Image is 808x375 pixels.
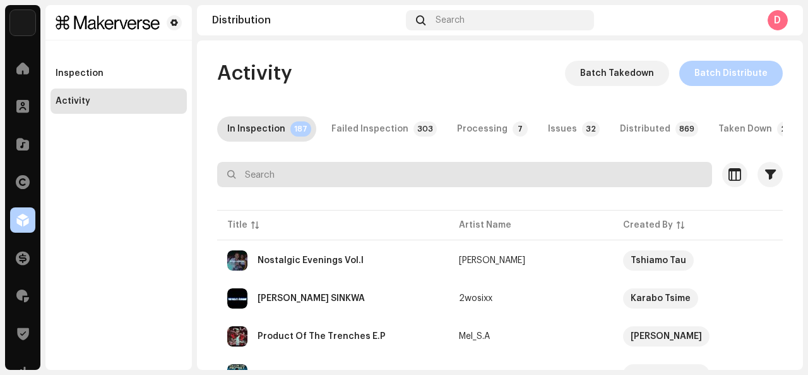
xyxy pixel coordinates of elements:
span: Karabo Tsime [623,288,783,309]
img: 7fc64cef-3672-4127-ae71-a4075e5ec303 [227,288,247,309]
button: Batch Takedown [565,61,669,86]
re-m-nav-item: Inspection [50,61,187,86]
div: In Inspection [227,116,285,142]
p-badge: 303 [413,121,437,137]
div: Tshiamo Tau [631,250,686,271]
div: Failed Inspection [331,116,408,142]
img: f729c614-9fb7-4848-b58a-1d870abb8325 [10,10,35,35]
span: Activity [217,61,292,86]
p-badge: 187 [290,121,311,137]
div: Karabo Tsime [631,288,691,309]
div: [PERSON_NAME] [631,326,702,347]
div: 2wosixx [459,294,492,303]
div: Inspection [56,68,104,78]
p-badge: 869 [675,121,698,137]
div: Nostalgic Evenings Vol.I [258,256,364,265]
div: [PERSON_NAME] [459,256,525,265]
img: 09a56980-8bcb-490c-8a1e-b1d6aefa5991 [227,250,247,271]
div: Product Of The Trenches E.P [258,332,386,341]
button: Batch Distribute [679,61,783,86]
span: Jaz Blakkbelt [459,256,603,265]
div: Mel_S.A [459,332,490,341]
span: Tshiamo Tau [623,250,783,271]
span: Mel_S.A [459,332,603,341]
div: D [768,10,788,30]
p-badge: 292 [777,121,800,137]
span: Batch Takedown [580,61,654,86]
img: 83c31b0f-6f36-40b9-902b-17d71dc1b869 [56,15,162,30]
input: Search [217,162,712,187]
div: Issues [548,116,577,142]
span: Batch Distribute [694,61,768,86]
div: Created By [623,219,673,231]
div: Title [227,219,247,231]
div: Distribution [212,15,401,25]
div: Taken Down [718,116,772,142]
div: Activity [56,96,90,106]
re-m-nav-item: Activity [50,89,187,114]
div: Distributed [620,116,670,142]
img: bb5f513d-2882-449a-a56d-7e5980716812 [227,326,247,347]
div: TAI KWXN SINKWA [258,294,365,303]
div: Processing [457,116,508,142]
span: 2wosixx [459,294,603,303]
p-badge: 32 [582,121,600,137]
span: Search [436,15,465,25]
span: Mlamuli Mhlongo [623,326,783,347]
p-badge: 7 [513,121,528,137]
